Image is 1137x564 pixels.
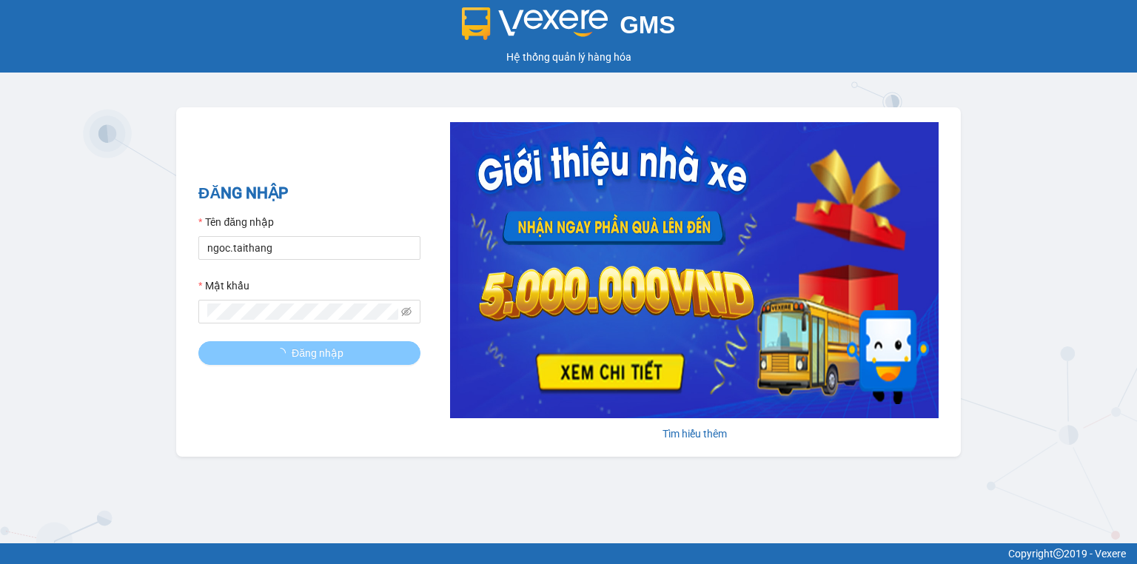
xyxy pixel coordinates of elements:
[275,348,292,358] span: loading
[198,278,249,294] label: Mật khẩu
[207,303,398,320] input: Mật khẩu
[198,181,420,206] h2: ĐĂNG NHẬP
[462,22,676,34] a: GMS
[462,7,608,40] img: logo 2
[450,122,939,418] img: banner-0
[198,236,420,260] input: Tên đăng nhập
[198,214,274,230] label: Tên đăng nhập
[401,306,412,317] span: eye-invisible
[11,545,1126,562] div: Copyright 2019 - Vexere
[620,11,675,38] span: GMS
[450,426,939,442] div: Tìm hiểu thêm
[292,345,343,361] span: Đăng nhập
[198,341,420,365] button: Đăng nhập
[4,49,1133,65] div: Hệ thống quản lý hàng hóa
[1053,548,1064,559] span: copyright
